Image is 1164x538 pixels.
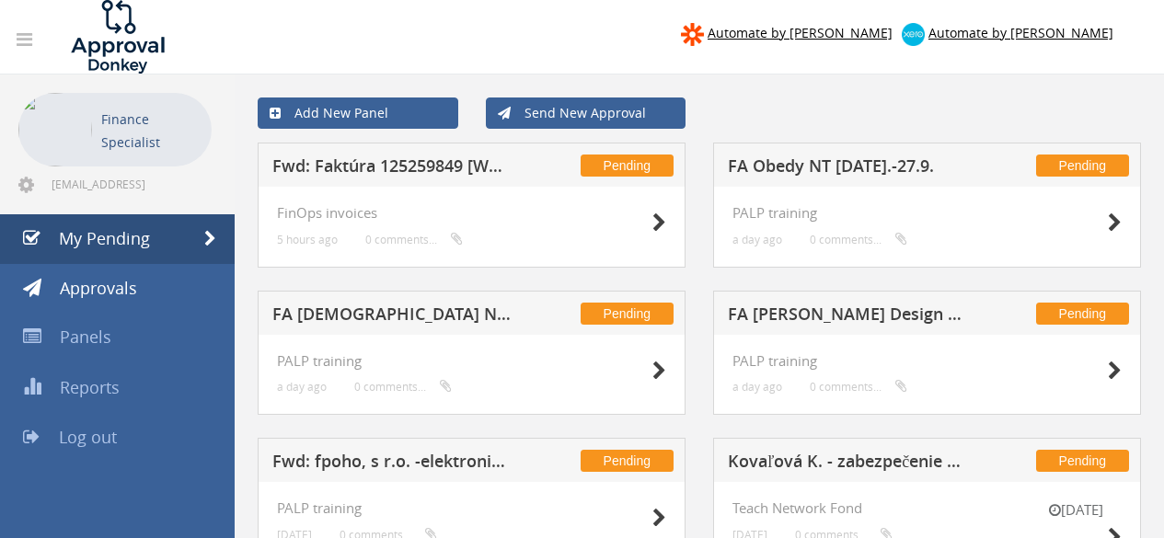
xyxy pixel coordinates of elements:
small: 0 comments... [810,380,907,394]
small: 0 comments... [810,233,907,246]
img: xero-logo.png [902,23,925,46]
span: My Pending [59,227,150,249]
h4: PALP training [277,500,666,516]
img: zapier-logomark.png [681,23,704,46]
h5: Fwd: Faktúra 125259849 [Websupport] [272,157,512,180]
span: Pending [581,303,674,325]
span: Automate by [PERSON_NAME] [708,24,893,41]
span: Pending [1036,450,1129,472]
h5: Fwd: fpoho, s r.o. -elektronická faktúra č.3025314806 za produkty [272,452,512,475]
small: a day ago [277,380,327,394]
span: Pending [581,450,674,472]
span: Pending [1036,303,1129,325]
h4: Teach Network Fond [732,500,1122,516]
h5: FA Obedy NT [DATE].-27.9. [728,157,967,180]
h4: FinOps invoices [277,205,666,221]
h5: FA [DEMOGRAPHIC_DATA] NT [DATE].-27.9. + zmluva + alt. CP [272,305,512,328]
small: 0 comments... [365,233,463,246]
a: Add New Panel [258,97,458,129]
span: Reports [60,376,120,398]
small: a day ago [732,233,782,246]
small: 5 hours ago [277,233,338,246]
span: Approvals [60,277,137,299]
h5: FA [PERSON_NAME] Design Thinking - NT Sept. [728,305,967,328]
small: a day ago [732,380,782,394]
small: 0 comments... [354,380,452,394]
h4: PALP training [732,205,1122,221]
span: [EMAIL_ADDRESS][DOMAIN_NAME] [52,177,208,191]
h4: PALP training [277,353,666,369]
h4: PALP training [732,353,1122,369]
h5: Kovaľová K. - zabezpečenie triedy [728,452,967,475]
span: Automate by [PERSON_NAME] [928,24,1113,41]
a: Send New Approval [486,97,686,129]
span: Log out [59,426,117,448]
span: Pending [1036,155,1129,177]
small: [DATE] [1030,500,1122,520]
p: Finance Specialist [101,108,202,154]
span: Pending [581,155,674,177]
span: Panels [60,326,111,348]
